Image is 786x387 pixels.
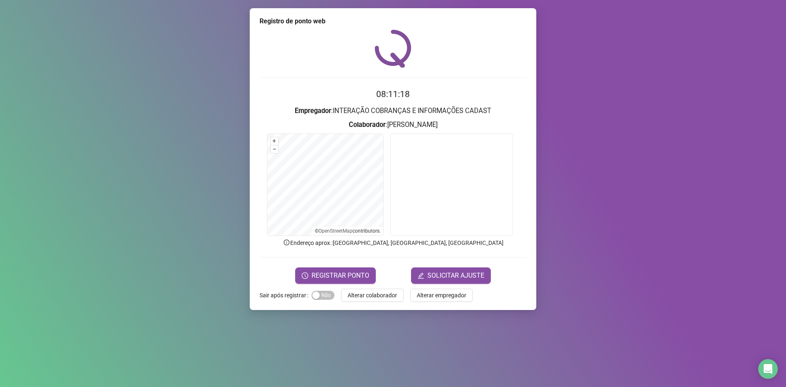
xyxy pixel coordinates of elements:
[302,272,308,279] span: clock-circle
[315,228,381,234] li: © contributors.
[312,271,369,281] span: REGISTRAR PONTO
[295,107,331,115] strong: Empregador
[260,106,526,116] h3: : INTERAÇÃO COBRANÇAS E INFORMAÇÕES CADAST
[271,145,278,153] button: –
[260,289,312,302] label: Sair após registrar
[410,289,473,302] button: Alterar empregador
[260,120,526,130] h3: : [PERSON_NAME]
[271,137,278,145] button: +
[260,238,526,247] p: Endereço aprox. : [GEOGRAPHIC_DATA], [GEOGRAPHIC_DATA], [GEOGRAPHIC_DATA]
[318,228,352,234] a: OpenStreetMap
[417,291,466,300] span: Alterar empregador
[260,16,526,26] div: Registro de ponto web
[349,121,386,129] strong: Colaborador
[427,271,484,281] span: SOLICITAR AJUSTE
[376,89,410,99] time: 08:11:18
[341,289,404,302] button: Alterar colaborador
[758,359,778,379] div: Open Intercom Messenger
[375,29,411,68] img: QRPoint
[295,267,376,284] button: REGISTRAR PONTO
[418,272,424,279] span: edit
[348,291,397,300] span: Alterar colaborador
[411,267,491,284] button: editSOLICITAR AJUSTE
[283,239,290,246] span: info-circle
